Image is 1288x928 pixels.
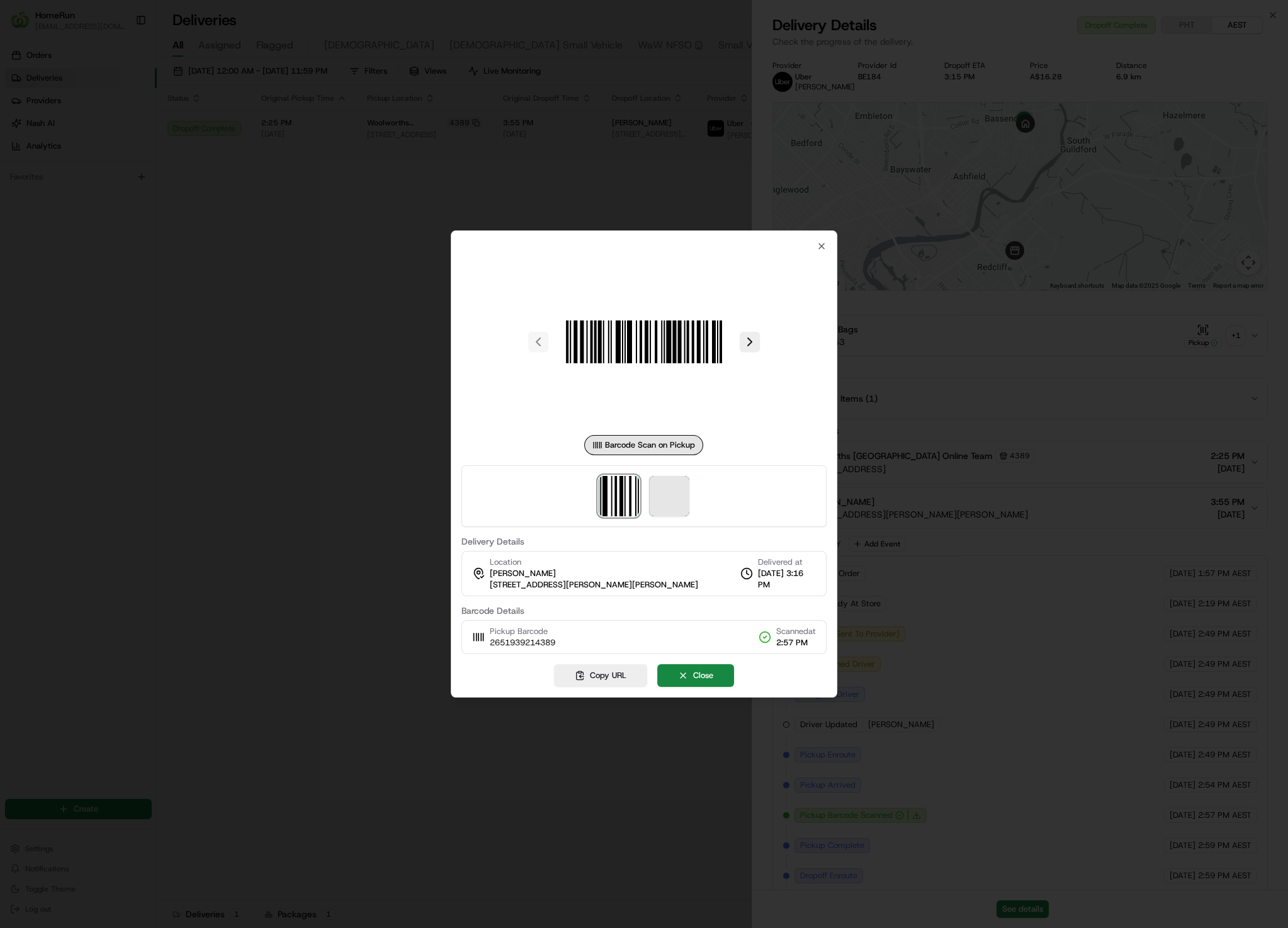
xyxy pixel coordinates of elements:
button: Close [657,664,734,687]
button: Copy URL [554,664,647,687]
label: Delivery Details [461,537,827,546]
label: Barcode Details [461,606,827,615]
span: Location [490,557,521,568]
span: [DATE] 3:16 PM [758,568,816,591]
span: Scanned at [776,626,816,637]
span: [PERSON_NAME] [490,568,556,579]
span: Pickup Barcode [490,626,555,637]
img: barcode_scan_on_pickup image [553,251,735,433]
span: 2:57 PM [776,637,816,648]
span: [STREET_ADDRESS][PERSON_NAME][PERSON_NAME] [490,579,698,591]
img: barcode_scan_on_pickup image [599,476,639,516]
div: Barcode Scan on Pickup [584,435,703,455]
span: Delivered at [758,557,816,568]
span: 2651939214389 [490,637,555,648]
